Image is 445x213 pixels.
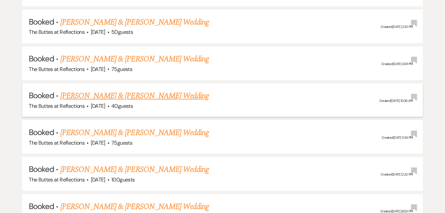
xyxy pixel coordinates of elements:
[91,176,105,183] span: [DATE]
[29,201,54,211] span: Booked
[29,53,54,64] span: Booked
[29,29,84,35] span: The Buttes at Reflections
[381,172,413,177] span: Created: [DATE] 2:32 PM
[29,127,54,137] span: Booked
[91,29,105,35] span: [DATE]
[382,135,413,140] span: Created: [DATE] 1:34 PM
[379,99,413,103] span: Created: [DATE] 10:36 AM
[111,176,135,183] span: 100 guests
[91,139,105,146] span: [DATE]
[29,66,84,73] span: The Buttes at Reflections
[60,127,209,139] a: [PERSON_NAME] & [PERSON_NAME] Wedding
[91,103,105,109] span: [DATE]
[111,29,133,35] span: 50 guests
[29,164,54,174] span: Booked
[111,139,132,146] span: 75 guests
[91,66,105,73] span: [DATE]
[29,90,54,101] span: Booked
[381,25,413,29] span: Created: [DATE] 2:33 PM
[111,66,132,73] span: 75 guests
[29,176,84,183] span: The Buttes at Reflections
[111,103,133,109] span: 40 guests
[29,139,84,146] span: The Buttes at Reflections
[381,62,413,66] span: Created: [DATE] 4:01 PM
[60,16,209,28] a: [PERSON_NAME] & [PERSON_NAME] Wedding
[60,164,209,176] a: [PERSON_NAME] & [PERSON_NAME] Wedding
[60,90,209,102] a: [PERSON_NAME] & [PERSON_NAME] Wedding
[60,201,209,213] a: [PERSON_NAME] & [PERSON_NAME] Wedding
[29,17,54,27] span: Booked
[29,103,84,109] span: The Buttes at Reflections
[60,53,209,65] a: [PERSON_NAME] & [PERSON_NAME] Wedding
